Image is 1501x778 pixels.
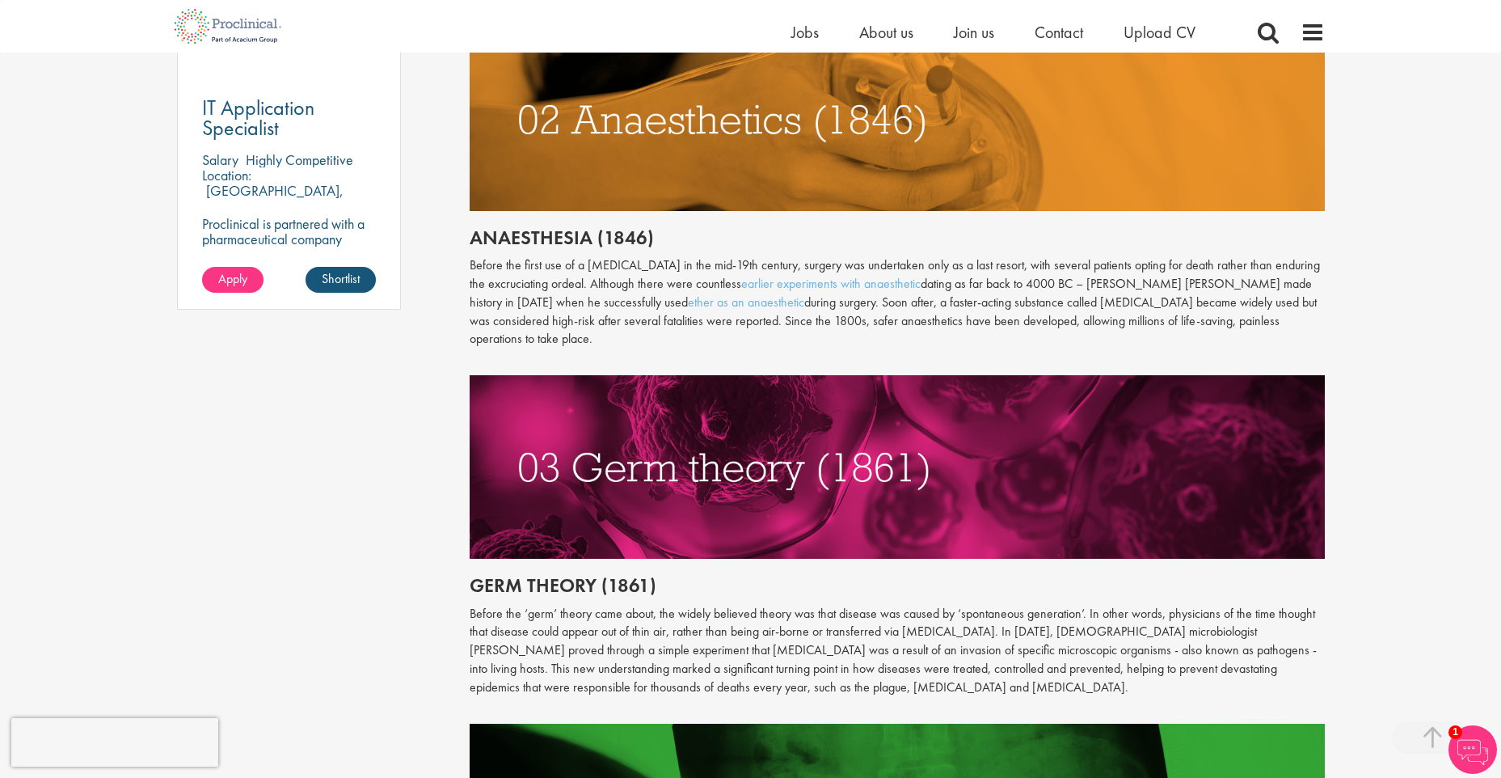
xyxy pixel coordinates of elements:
a: Upload CV [1124,22,1195,43]
span: 1 [1448,725,1462,739]
a: Contact [1035,22,1083,43]
span: Apply [218,270,247,287]
iframe: reCAPTCHA [11,718,218,767]
img: germ theory [470,375,1325,559]
a: Join us [954,22,994,43]
a: IT Application Specialist [202,98,377,138]
p: Before the ‘germ’ theory came about, the widely believed theory was that disease was caused by ‘s... [470,605,1325,697]
a: Apply [202,267,264,293]
p: [GEOGRAPHIC_DATA], [GEOGRAPHIC_DATA] [202,181,344,215]
span: Salary [202,150,238,169]
h2: Anaesthesia (1846) [470,227,1325,248]
a: Shortlist [306,267,376,293]
p: Proclinical is partnered with a pharmaceutical company seeking an IT Application Specialist to jo... [202,216,377,308]
span: IT Application Specialist [202,94,314,142]
a: earlier experiments with anaesthetic [741,275,921,292]
span: Location: [202,166,251,184]
a: About us [859,22,913,43]
h2: Germ theory (1861) [470,575,1325,596]
img: Chatbot [1448,725,1497,774]
a: Jobs [791,22,819,43]
p: Before the first use of a [MEDICAL_DATA] in the mid-19th century, surgery was undertaken only as ... [470,256,1325,349]
p: Highly Competitive [246,150,353,169]
a: ether as an anaesthetic [688,294,804,311]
